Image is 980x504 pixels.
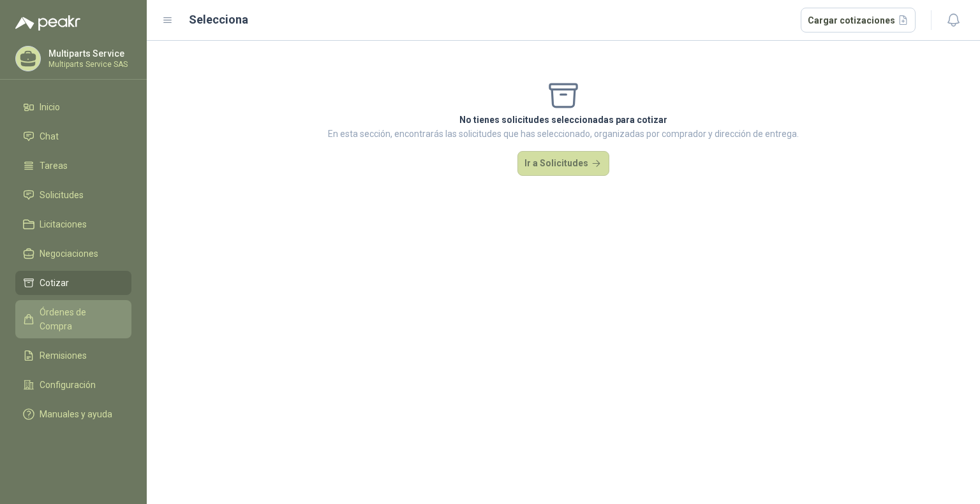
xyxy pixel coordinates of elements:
a: Cotizar [15,271,131,295]
p: Multiparts Service [48,49,128,58]
button: Ir a Solicitudes [517,151,609,176]
a: Remisiones [15,343,131,368]
span: Órdenes de Compra [40,305,119,333]
a: Configuración [15,373,131,397]
span: Remisiones [40,349,87,363]
span: Manuales y ayuda [40,407,112,421]
h2: Selecciona [189,11,248,29]
p: Multiparts Service SAS [48,61,128,68]
a: Manuales y ayuda [15,402,131,426]
img: Logo peakr [15,15,80,31]
p: No tienes solicitudes seleccionadas para cotizar [328,113,799,127]
a: Chat [15,124,131,148]
a: Tareas [15,154,131,178]
span: Chat [40,129,59,143]
button: Cargar cotizaciones [801,8,916,33]
a: Inicio [15,95,131,119]
a: Solicitudes [15,183,131,207]
a: Negociaciones [15,241,131,266]
span: Tareas [40,159,68,173]
a: Órdenes de Compra [15,300,131,338]
a: Licitaciones [15,212,131,236]
span: Negociaciones [40,247,98,261]
span: Licitaciones [40,217,87,231]
span: Configuración [40,378,96,392]
p: En esta sección, encontrarás las solicitudes que has seleccionado, organizadas por comprador y di... [328,127,799,141]
span: Solicitudes [40,188,84,202]
span: Cotizar [40,276,69,290]
span: Inicio [40,100,60,114]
